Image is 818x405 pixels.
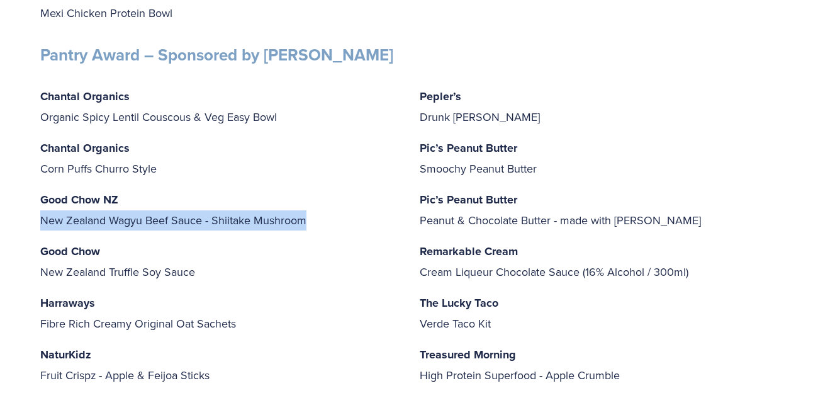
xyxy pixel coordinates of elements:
strong: Harraways [40,295,95,311]
p: Verde Taco Kit [420,293,778,333]
p: New Zealand Wagyu Beef Sauce - Shiitake Mushroom [40,190,398,230]
strong: NaturKidz [40,346,91,363]
p: Corn Puffs Churro Style [40,138,398,178]
p: Drunk [PERSON_NAME] [420,86,778,127]
strong: Good Chow NZ [40,191,118,208]
strong: Chantal Organics [40,88,130,105]
p: New Zealand Truffle Soy Sauce [40,241,398,282]
p: Fruit Crispz - Apple & Feijoa Sticks [40,345,398,385]
strong: Pic’s Peanut Butter [420,191,517,208]
strong: Chantal Organics [40,140,130,156]
strong: Pepler’s [420,88,461,105]
strong: Remarkable Cream [420,243,518,260]
p: High Protein Superfood - Apple Crumble [420,345,778,385]
p: Fibre Rich Creamy Original Oat Sachets [40,293,398,333]
strong: The Lucky Taco [420,295,498,311]
strong: Good Chow [40,243,100,260]
strong: Pic’s Peanut Butter [420,140,517,156]
strong: Pantry Award – Sponsored by [PERSON_NAME] [40,43,393,67]
strong: Treasured Morning [420,346,516,363]
p: Cream Liqueur Chocolate Sauce (16% Alcohol / 300ml) [420,241,778,282]
p: Peanut & Chocolate Butter - made with [PERSON_NAME] [420,190,778,230]
p: Smoochy Peanut Butter [420,138,778,178]
p: Organic Spicy Lentil Couscous & Veg Easy Bowl [40,86,398,127]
